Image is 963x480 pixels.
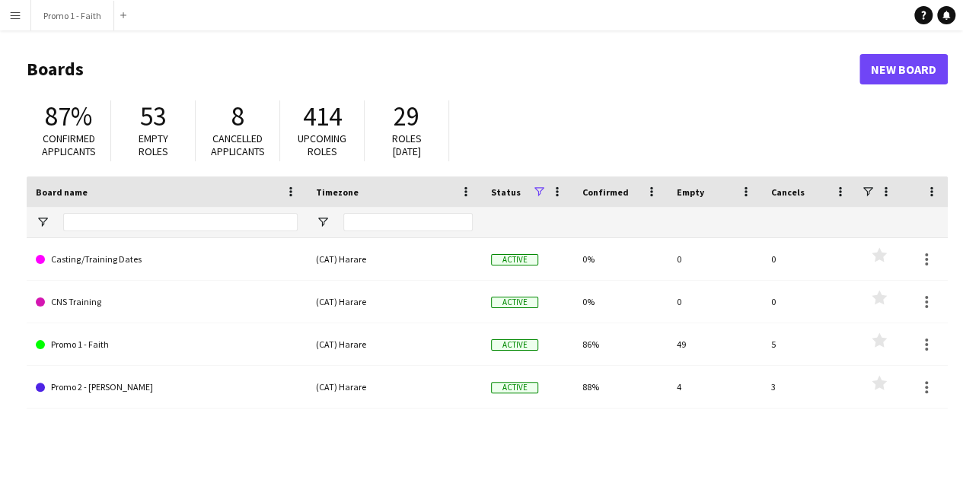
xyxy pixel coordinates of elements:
span: Active [491,382,538,393]
a: Promo 2 - [PERSON_NAME] [36,366,298,408]
div: 0 [762,238,856,280]
span: 8 [231,100,244,133]
div: 3 [762,366,856,408]
span: Timezone [316,186,359,198]
div: (CAT) Harare [307,281,482,323]
a: Casting/Training Dates [36,238,298,281]
div: 0% [573,281,668,323]
div: 5 [762,323,856,365]
span: Active [491,297,538,308]
button: Open Filter Menu [316,215,330,229]
input: Timezone Filter Input [343,213,473,231]
span: Confirmed [582,186,629,198]
button: Promo 1 - Faith [31,1,114,30]
span: 414 [303,100,342,133]
span: Empty [677,186,704,198]
span: Confirmed applicants [42,132,96,158]
div: 0 [668,238,762,280]
input: Board name Filter Input [63,213,298,231]
div: 86% [573,323,668,365]
div: 0% [573,238,668,280]
span: Cancelled applicants [211,132,265,158]
span: Roles [DATE] [392,132,422,158]
a: New Board [859,54,948,84]
div: (CAT) Harare [307,366,482,408]
a: Promo 1 - Faith [36,323,298,366]
span: Active [491,254,538,265]
h1: Boards [27,58,859,81]
span: Board name [36,186,88,198]
div: 4 [668,366,762,408]
span: 53 [140,100,166,133]
button: Open Filter Menu [36,215,49,229]
span: 87% [45,100,92,133]
span: Active [491,339,538,351]
span: 29 [394,100,419,133]
a: CNS Training [36,281,298,323]
div: (CAT) Harare [307,323,482,365]
span: Upcoming roles [298,132,346,158]
div: 49 [668,323,762,365]
div: 0 [668,281,762,323]
span: Status [491,186,521,198]
div: 88% [573,366,668,408]
span: Empty roles [139,132,168,158]
div: 0 [762,281,856,323]
div: (CAT) Harare [307,238,482,280]
span: Cancels [771,186,805,198]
